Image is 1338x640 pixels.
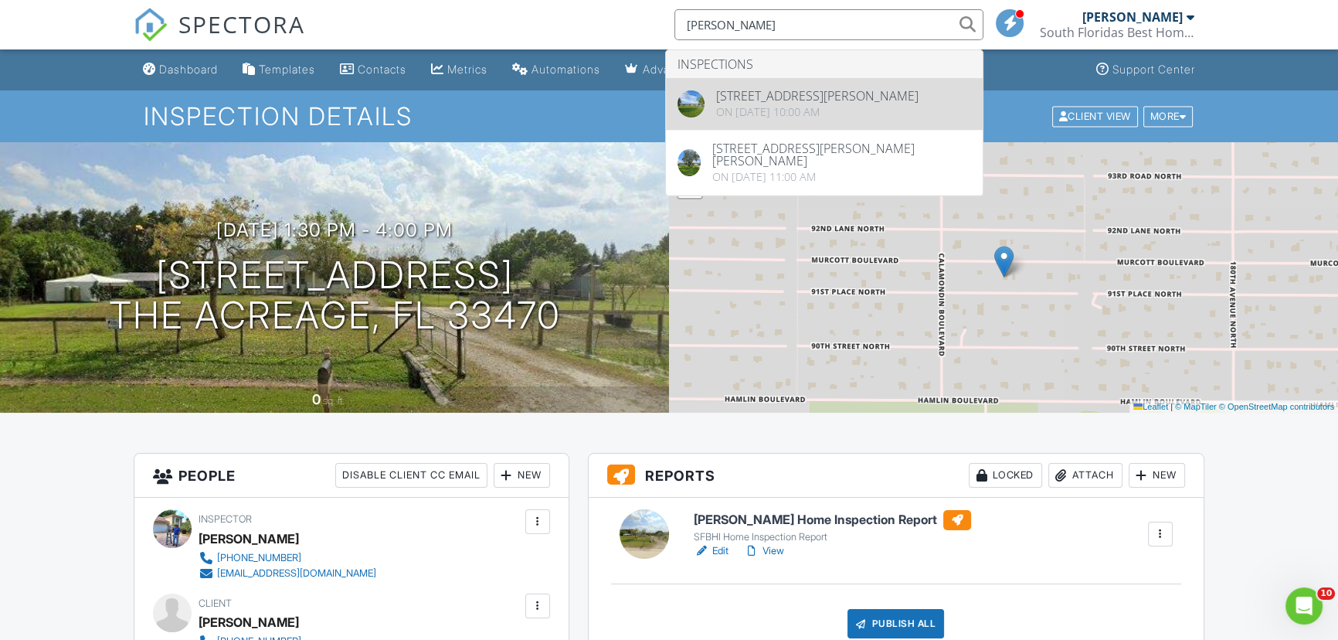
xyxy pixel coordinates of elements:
input: Search everything... [674,9,983,40]
a: [EMAIL_ADDRESS][DOMAIN_NAME] [199,566,376,581]
div: New [1129,463,1185,488]
li: Inspections [666,50,983,78]
div: New [494,463,550,488]
img: Marker [994,246,1014,277]
div: Publish All [847,609,944,638]
a: SPECTORA [134,21,305,53]
a: Edit [694,543,728,559]
h6: [PERSON_NAME] Home Inspection Report [694,510,971,530]
div: [PHONE_NUMBER] [217,552,301,564]
div: On [DATE] 10:00 am [716,106,919,118]
a: Advanced [619,56,703,84]
div: Attach [1048,463,1122,488]
a: Leaflet [1133,402,1168,411]
div: [STREET_ADDRESS][PERSON_NAME] [716,90,919,102]
a: [PERSON_NAME] Home Inspection Report SFBHI Home Inspection Report [694,510,971,544]
a: Templates [236,56,321,84]
h1: [STREET_ADDRESS] The Acreage, FL 33470 [109,255,561,337]
a: © MapTiler [1175,402,1217,411]
div: [PERSON_NAME] [199,527,299,550]
a: Client View [1051,110,1142,121]
a: View [744,543,784,559]
div: Metrics [447,63,487,76]
div: 0 [312,391,321,407]
div: [PERSON_NAME] [1082,9,1183,25]
span: Inspector [199,513,252,525]
span: | [1170,402,1173,411]
div: Advanced [643,63,697,76]
h1: Inspection Details [144,103,1194,130]
a: Metrics [425,56,494,84]
div: Support Center [1112,63,1195,76]
div: Templates [259,63,315,76]
img: 9330544%2Fcover_photos%2FMAclApaDBxPgSxOFmN7B%2Foriginal.jpg [677,90,705,117]
div: Client View [1052,106,1138,127]
a: [PHONE_NUMBER] [199,550,376,566]
span: Client [199,597,232,609]
div: [EMAIL_ADDRESS][DOMAIN_NAME] [217,567,376,580]
div: SFBHI Home Inspection Report [694,531,971,543]
div: Contacts [358,63,406,76]
a: Automations (Basic) [506,56,606,84]
a: Support Center [1090,56,1201,84]
div: On [DATE] 11:00 am [712,171,971,183]
h3: Reports [589,454,1204,498]
div: [STREET_ADDRESS][PERSON_NAME][PERSON_NAME] [712,142,971,167]
div: Locked [969,463,1042,488]
h3: People [134,454,568,498]
a: Contacts [334,56,413,84]
div: Automations [531,63,600,76]
h3: [DATE] 1:30 pm - 4:00 pm [216,220,453,240]
img: 9246909%2Fcover_photos%2FB5DIHcjOrhpoEJUDvJas%2Foriginal.jpg [677,149,701,176]
div: [PERSON_NAME] [199,611,299,634]
div: More [1143,106,1194,127]
div: Disable Client CC Email [335,463,487,488]
span: sq. ft. [323,395,345,407]
a: Dashboard [137,56,224,84]
div: South Floridas Best Home Inspection [1040,25,1194,40]
span: 10 [1317,587,1335,600]
iframe: Intercom live chat [1285,587,1323,625]
span: SPECTORA [178,8,305,40]
img: The Best Home Inspection Software - Spectora [134,8,168,42]
a: © OpenStreetMap contributors [1219,402,1334,411]
div: Dashboard [159,63,218,76]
